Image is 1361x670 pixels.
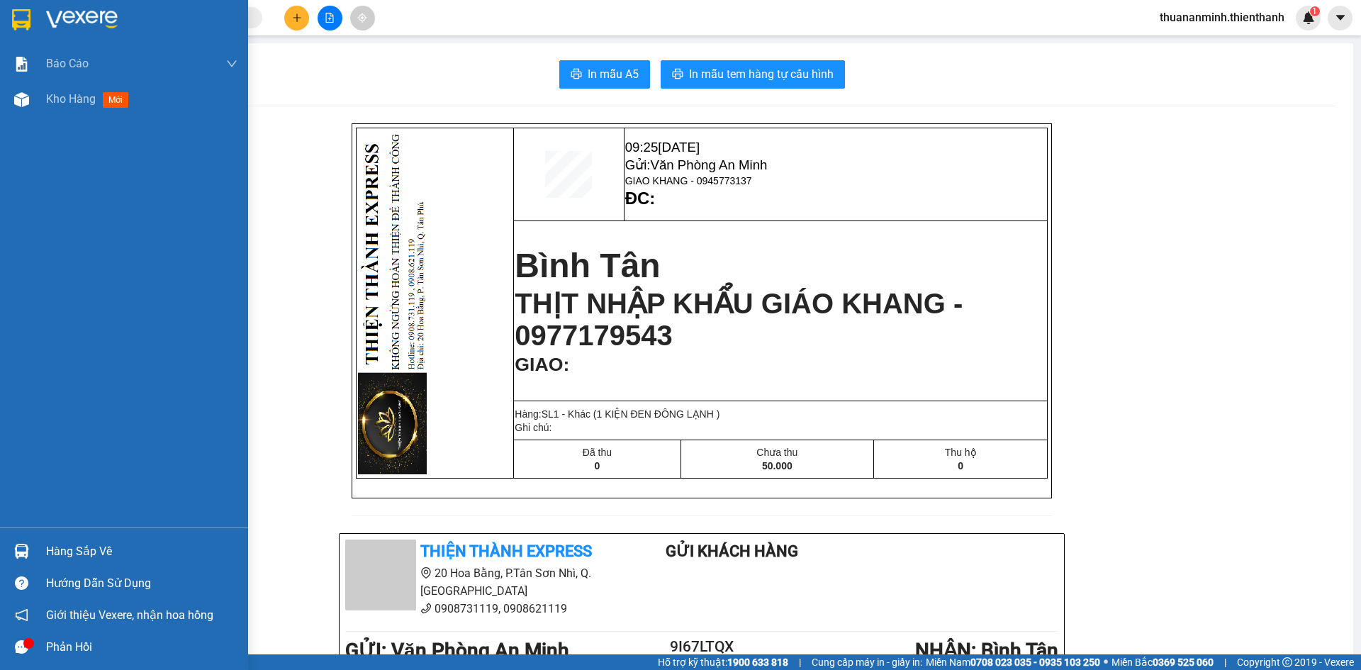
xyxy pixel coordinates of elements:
[672,68,683,82] span: printer
[46,92,96,106] span: Kho hàng
[90,26,200,56] span: Gửi:
[595,460,600,471] span: 0
[1153,657,1214,668] strong: 0369 525 060
[46,606,213,624] span: Giới thiệu Vexere, nhận hoa hồng
[357,13,367,23] span: aim
[588,65,639,83] span: In mẫu A5
[1310,6,1320,16] sup: 1
[15,608,28,622] span: notification
[420,542,592,560] b: Thiện Thành Express
[15,576,28,590] span: question-circle
[799,654,801,670] span: |
[970,657,1100,668] strong: 0708 023 035 - 0935 103 250
[123,8,164,23] span: [DATE]
[14,92,29,107] img: warehouse-icon
[1104,659,1108,665] span: ⚪️
[345,639,569,662] b: GỬI : Văn Phòng An Minh
[625,140,700,155] span: 09:25
[658,140,700,155] span: [DATE]
[12,9,30,30] img: logo-vxr
[515,247,660,284] span: Bình Tân
[625,157,768,172] span: Gửi:
[515,422,551,433] span: Ghi chú:
[625,175,752,186] span: GIAO KHANG - 0945773137
[90,26,200,56] span: Văn Phòng An Minh
[1302,11,1315,24] img: icon-new-feature
[642,635,761,659] h2: 9I67LTQX
[46,55,89,72] span: Báo cáo
[1282,657,1292,667] span: copyright
[103,92,128,108] span: mới
[90,8,164,23] span: 09:25
[812,654,922,670] span: Cung cấp máy in - giấy in:
[515,408,719,420] span: Hàng:SL
[958,460,963,471] span: 0
[90,86,121,106] strong: ĐC:
[284,6,309,30] button: plus
[756,447,797,458] span: Chưa thu
[1312,6,1317,16] span: 1
[90,59,169,84] span: GIAO KHANG - 0945773137
[14,57,29,72] img: solution-icon
[926,654,1100,670] span: Miền Nam
[1328,6,1352,30] button: caret-down
[350,6,375,30] button: aim
[318,6,342,30] button: file-add
[650,157,767,172] span: Văn Phòng An Minh
[554,408,720,420] span: 1 - Khác (1 KIỆN ĐEN ĐÔNG LẠNH )
[559,60,650,89] button: printerIn mẫu A5
[658,654,788,670] span: Hỗ trợ kỹ thuật:
[345,564,609,600] li: 20 Hoa Bằng, P.Tân Sơn Nhì, Q. [GEOGRAPHIC_DATA]
[6,25,36,373] img: HFRrbPx.png
[915,639,1058,662] b: NHẬN : Bình Tân
[420,603,432,614] span: phone
[661,60,845,89] button: printerIn mẫu tem hàng tự cấu hình
[563,354,569,375] span: :
[15,640,28,654] span: message
[226,58,237,69] span: down
[357,129,431,477] img: HFRrbPx.png
[1334,11,1347,24] span: caret-down
[689,65,834,83] span: In mẫu tem hàng tự cấu hình
[625,189,656,208] strong: ĐC:
[345,600,609,618] li: 0908731119, 0908621119
[583,447,612,458] span: Đã thu
[1111,654,1214,670] span: Miền Bắc
[571,68,582,82] span: printer
[14,544,29,559] img: warehouse-icon
[515,354,563,375] span: GIAO
[727,657,788,668] strong: 1900 633 818
[46,541,237,562] div: Hàng sắp về
[945,447,977,458] span: Thu hộ
[292,13,302,23] span: plus
[420,567,432,579] span: environment
[1224,654,1226,670] span: |
[515,288,963,351] span: THỊT NHẬP KHẨU GIÁO KHANG - 0977179543
[325,13,335,23] span: file-add
[762,460,792,471] span: 50.000
[666,542,798,560] b: Gửi khách hàng
[1148,9,1296,26] span: thuananminh.thienthanh
[46,573,237,594] div: Hướng dẫn sử dụng
[46,637,237,658] div: Phản hồi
